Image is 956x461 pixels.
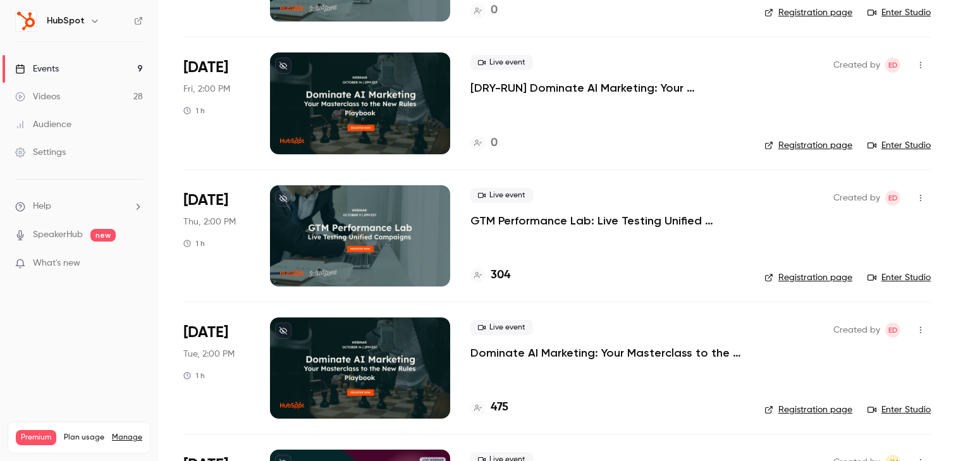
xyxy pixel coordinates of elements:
div: 1 h [183,371,205,381]
img: HubSpot [16,11,36,31]
div: Videos [15,90,60,103]
span: Help [33,200,51,213]
a: 0 [470,135,498,152]
span: What's new [33,257,80,270]
a: Enter Studio [867,6,931,19]
span: Plan usage [64,433,104,443]
a: 0 [470,2,498,19]
a: Manage [112,433,142,443]
span: Created by [833,58,880,73]
a: Dominate AI Marketing: Your Masterclass to the New Rules Playbook [470,345,744,360]
span: Elika Dizechi [885,323,900,338]
span: Tue, 2:00 PM [183,348,235,360]
a: Enter Studio [867,271,931,284]
a: [DRY-RUN] Dominate AI Marketing: Your Masterclass to the New Rules Playbook [470,80,744,95]
div: Settings [15,146,66,159]
a: GTM Performance Lab: Live Testing Unified Campaigns [470,213,744,228]
a: Registration page [764,139,852,152]
a: Enter Studio [867,403,931,416]
span: new [90,229,116,242]
span: Elika Dizechi [885,190,900,206]
span: Elika Dizechi [885,58,900,73]
a: 304 [470,267,510,284]
a: Registration page [764,271,852,284]
div: Oct 3 Fri, 11:00 AM (America/Los Angeles) [183,52,250,154]
h4: 475 [491,399,508,416]
iframe: Noticeable Trigger [128,258,143,269]
h6: HubSpot [47,15,85,27]
h4: 0 [491,2,498,19]
div: Oct 14 Tue, 2:00 PM (America/New York) [183,317,250,419]
a: 475 [470,399,508,416]
div: Events [15,63,59,75]
span: ED [888,323,898,338]
span: ED [888,190,898,206]
div: 1 h [183,238,205,249]
span: Premium [16,430,56,445]
h4: 304 [491,267,510,284]
li: help-dropdown-opener [15,200,143,213]
span: Live event [470,188,533,203]
a: Enter Studio [867,139,931,152]
span: Created by [833,323,880,338]
span: Thu, 2:00 PM [183,216,236,228]
span: [DATE] [183,58,228,78]
div: Audience [15,118,71,131]
a: Registration page [764,403,852,416]
div: 1 h [183,106,205,116]
span: ED [888,58,898,73]
a: Registration page [764,6,852,19]
div: Oct 9 Thu, 2:00 PM (America/New York) [183,185,250,286]
span: Live event [470,55,533,70]
h4: 0 [491,135,498,152]
span: Live event [470,320,533,335]
span: Created by [833,190,880,206]
span: [DATE] [183,190,228,211]
a: SpeakerHub [33,228,83,242]
span: Fri, 2:00 PM [183,83,230,95]
span: [DATE] [183,323,228,343]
